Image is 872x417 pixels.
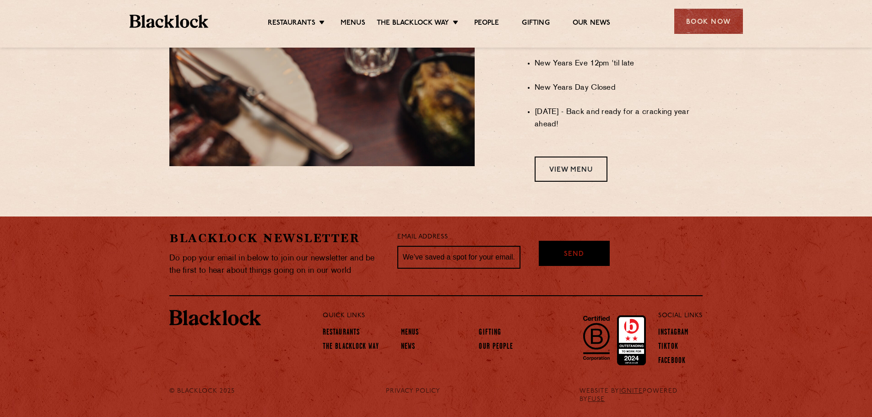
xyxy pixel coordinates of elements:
[658,328,688,338] a: Instagram
[535,106,703,131] li: [DATE] - Back and ready for a cracking year ahead!
[619,388,643,395] a: IGNITE
[169,310,261,325] img: BL_Textured_Logo-footer-cropped.svg
[169,230,384,246] h2: Blacklock Newsletter
[573,19,611,29] a: Our News
[169,252,384,277] p: Do pop your email in below to join our newsletter and be the first to hear about things going on ...
[658,310,703,322] p: Social Links
[323,310,628,322] p: Quick Links
[535,58,703,70] li: New Years Eve 12pm 'til late
[658,357,686,367] a: Facebook
[401,328,419,338] a: Menus
[617,315,646,366] img: Accred_2023_2star.png
[535,82,703,94] li: New Years Day Closed
[323,342,379,352] a: The Blacklock Way
[386,387,440,395] a: PRIVACY POLICY
[474,19,499,29] a: People
[130,15,209,28] img: BL_Textured_Logo-footer-cropped.svg
[522,19,549,29] a: Gifting
[397,246,520,269] input: We’ve saved a spot for your email...
[588,396,605,403] a: FUSE
[479,328,501,338] a: Gifting
[479,342,513,352] a: Our People
[573,387,710,404] div: WEBSITE BY POWERED BY
[162,387,254,404] div: © Blacklock 2025
[397,232,448,243] label: Email Address
[674,9,743,34] div: Book Now
[401,342,415,352] a: News
[377,19,449,29] a: The Blacklock Way
[578,310,615,365] img: B-Corp-Logo-Black-RGB.svg
[564,249,584,260] span: Send
[323,328,360,338] a: Restaurants
[658,342,678,352] a: TikTok
[268,19,315,29] a: Restaurants
[341,19,365,29] a: Menus
[535,157,607,182] a: View Menu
